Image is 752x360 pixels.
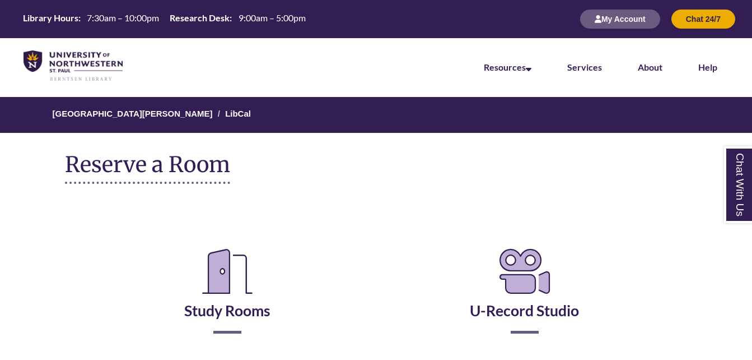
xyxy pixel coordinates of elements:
a: Chat 24/7 [671,14,735,24]
a: Resources [484,62,531,72]
a: LibCal [225,109,251,118]
h1: Reserve a Room [65,153,230,184]
a: Study Rooms [184,274,270,320]
nav: Breadcrumb [65,97,688,133]
button: My Account [580,10,660,29]
a: About [638,62,662,72]
a: My Account [580,14,660,24]
th: Library Hours: [18,12,82,24]
img: UNWSP Library Logo [24,50,123,82]
a: Hours Today [18,12,310,26]
span: 9:00am – 5:00pm [239,12,306,23]
a: U-Record Studio [470,274,579,320]
a: Help [698,62,717,72]
button: Chat 24/7 [671,10,735,29]
a: [GEOGRAPHIC_DATA][PERSON_NAME] [52,109,212,118]
table: Hours Today [18,12,310,25]
span: 7:30am – 10:00pm [87,12,159,23]
th: Research Desk: [165,12,233,24]
a: Services [567,62,602,72]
